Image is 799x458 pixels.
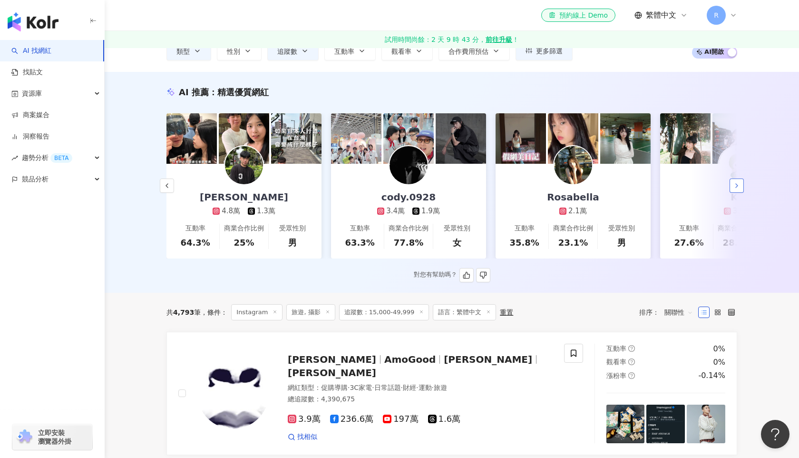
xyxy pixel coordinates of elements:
[334,48,354,55] span: 互動率
[548,113,598,164] img: post-image
[664,305,693,320] span: 關聯性
[166,41,211,60] button: 類型
[288,237,297,249] div: 男
[176,48,190,55] span: 類型
[394,237,423,249] div: 77.8%
[166,113,217,164] img: post-image
[105,31,799,48] a: 試用時間尚餘：2 天 9 時 43 分，前往升級！
[286,304,335,320] span: 旅遊, 攝影
[628,345,635,352] span: question-circle
[553,224,593,233] div: 商業合作比例
[444,354,532,365] span: [PERSON_NAME]
[22,147,72,169] span: 趨勢分析
[179,86,269,98] div: AI 推薦 ：
[374,384,401,391] span: 日常話題
[554,146,592,184] img: KOL Avatar
[448,48,488,55] span: 合作費用預估
[428,414,461,424] span: 1.6萬
[660,113,711,164] img: post-image
[386,206,405,216] div: 3.4萬
[687,405,725,443] img: post-image
[679,224,699,233] div: 互動率
[267,41,319,60] button: 追蹤數
[600,113,651,164] img: post-image
[718,224,758,233] div: 商業合作比例
[646,405,685,443] img: post-image
[496,113,546,164] img: post-image
[38,428,71,446] span: 立即安裝 瀏覽器外掛
[217,41,262,60] button: 性別
[606,405,645,443] img: post-image
[231,304,283,320] span: Instagram
[549,10,608,20] div: 預約線上 Demo
[11,110,49,120] a: 商案媒合
[372,384,374,391] span: ·
[436,113,486,164] img: post-image
[391,48,411,55] span: 觀看率
[11,132,49,141] a: 洞察報告
[500,309,513,316] div: 重置
[22,83,42,104] span: 資源庫
[12,424,92,450] a: chrome extension立即安裝 瀏覽器外掛
[698,370,725,381] div: -0.14%
[617,237,626,249] div: 男
[509,237,539,249] div: 35.8%
[279,224,306,233] div: 受眾性別
[723,237,752,249] div: 28.6%
[190,190,298,204] div: [PERSON_NAME]
[541,9,615,22] a: 預約線上 Demo
[345,237,374,249] div: 63.3%
[761,420,789,448] iframe: Help Scout Beacon - Open
[639,305,698,320] div: 排序：
[11,155,18,161] span: rise
[173,309,194,316] span: 4,793
[389,224,429,233] div: 商業合作比例
[733,206,751,216] div: 3.9萬
[646,10,676,20] span: 繁體中文
[271,113,322,164] img: post-image
[516,41,573,60] button: 更多篩選
[348,384,350,391] span: ·
[606,358,626,366] span: 觀看率
[8,12,58,31] img: logo
[234,237,254,249] div: 25%
[201,309,227,316] span: 條件 ：
[277,48,297,55] span: 追蹤數
[421,206,440,216] div: 1.9萬
[288,432,317,442] a: 找相似
[453,237,461,249] div: 女
[15,429,34,445] img: chrome extension
[219,113,269,164] img: post-image
[321,384,348,391] span: 促購導購
[433,304,496,320] span: 語言：繁體中文
[721,190,754,204] div: KC
[515,224,535,233] div: 互動率
[419,384,432,391] span: 運動
[330,414,374,424] span: 236.6萬
[50,153,72,163] div: BETA
[628,358,635,365] span: question-circle
[714,10,719,20] span: R
[197,358,269,429] img: KOL Avatar
[11,68,43,77] a: 找貼文
[383,414,418,424] span: 197萬
[434,384,447,391] span: 旅遊
[403,384,416,391] span: 財經
[227,48,240,55] span: 性別
[713,344,725,354] div: 0%
[166,309,201,316] div: 共 筆
[166,332,737,455] a: KOL Avatar[PERSON_NAME]AmoGood[PERSON_NAME][PERSON_NAME]網紅類型：促購導購·3C家電·日常話題·財經·運動·旅遊總追蹤數：4,390,67...
[339,304,429,320] span: 追蹤數：15,000-49,999
[444,224,470,233] div: 受眾性別
[674,237,703,249] div: 27.6%
[438,41,510,60] button: 合作費用預估
[372,190,445,204] div: cody.0928
[537,190,609,204] div: Rosabella
[713,357,725,368] div: 0%
[225,146,263,184] img: KOL Avatar
[324,41,376,60] button: 互動率
[536,47,563,55] span: 更多篩選
[496,164,651,259] a: Rosabella2.1萬互動率35.8%商業合作比例23.1%受眾性別男
[217,87,269,97] span: 精選優質網紅
[628,372,635,379] span: question-circle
